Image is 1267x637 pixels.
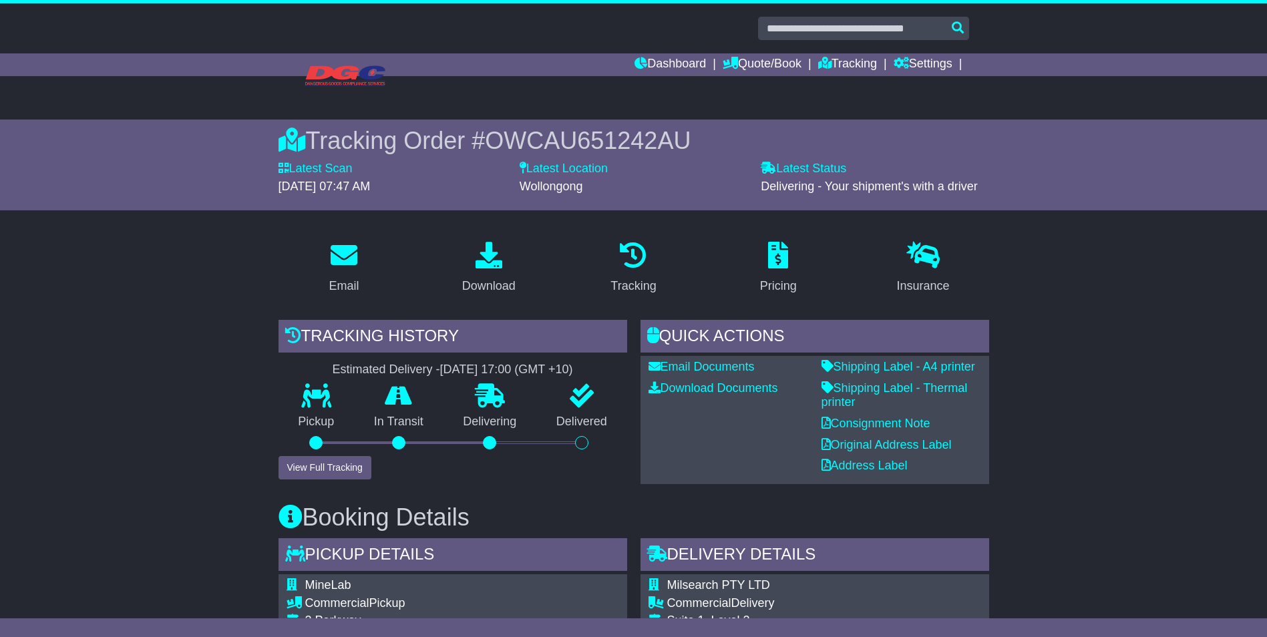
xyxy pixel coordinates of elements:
[279,320,627,356] div: Tracking history
[279,538,627,574] div: Pickup Details
[279,180,371,193] span: [DATE] 07:47 AM
[822,459,908,472] a: Address Label
[520,180,583,193] span: Wollongong
[520,162,608,176] label: Latest Location
[536,415,627,429] p: Delivered
[320,237,367,300] a: Email
[897,277,950,295] div: Insurance
[279,162,353,176] label: Latest Scan
[329,277,359,295] div: Email
[888,237,958,300] a: Insurance
[649,381,778,395] a: Download Documents
[279,415,355,429] p: Pickup
[822,438,952,451] a: Original Address Label
[822,360,975,373] a: Shipping Label - A4 printer
[305,614,534,628] div: 2 Parkway
[602,237,665,300] a: Tracking
[818,53,877,76] a: Tracking
[761,180,978,193] span: Delivering - Your shipment's with a driver
[610,277,656,295] div: Tracking
[354,415,443,429] p: In Transit
[485,127,691,154] span: OWCAU651242AU
[822,417,930,430] a: Consignment Note
[279,504,989,531] h3: Booking Details
[822,381,968,409] a: Shipping Label - Thermal printer
[279,363,627,377] div: Estimated Delivery -
[641,538,989,574] div: Delivery Details
[443,415,537,429] p: Delivering
[723,53,801,76] a: Quote/Book
[667,614,924,628] div: Suite 1, Level 2
[667,596,924,611] div: Delivery
[440,363,573,377] div: [DATE] 17:00 (GMT +10)
[641,320,989,356] div: Quick Actions
[761,162,846,176] label: Latest Status
[667,596,731,610] span: Commercial
[894,53,952,76] a: Settings
[635,53,706,76] a: Dashboard
[454,237,524,300] a: Download
[305,578,351,592] span: MineLab
[305,596,534,611] div: Pickup
[305,596,369,610] span: Commercial
[462,277,516,295] div: Download
[760,277,797,295] div: Pricing
[649,360,755,373] a: Email Documents
[751,237,805,300] a: Pricing
[667,578,770,592] span: Milsearch PTY LTD
[279,456,371,479] button: View Full Tracking
[279,126,989,155] div: Tracking Order #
